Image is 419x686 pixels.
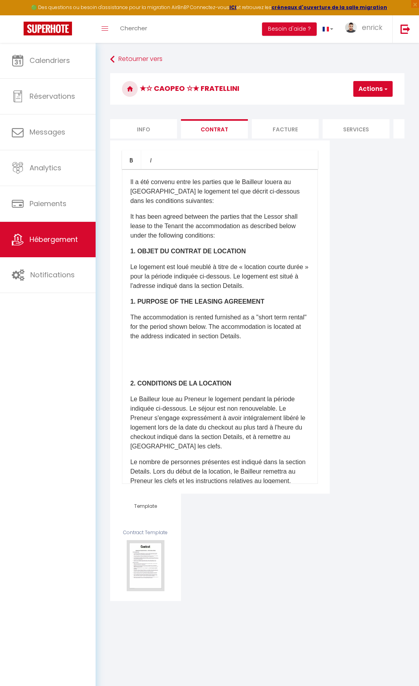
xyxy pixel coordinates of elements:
a: Chercher [114,15,153,43]
p: Le Bailleur loue au Preneur le logement pendant la période indiquée ci-dessous. Le séjour est non... [130,395,310,451]
div: Contract Template [122,529,169,537]
p: Le logement est loué meublé à titre de « location courte durée » pour la période indiquée ci-dess... [130,262,310,291]
p: Le nombre de personnes présentes est indiqué dans la section Details. Lors du début de la locatio... [130,457,310,486]
span: Réservations [30,91,75,101]
iframe: Chat [386,651,413,680]
li: Contrat [181,119,248,138]
h4: Template [122,503,169,509]
p: Il a été convenu entre les parties que le Bailleur louera au [GEOGRAPHIC_DATA] le logement tel qu... [130,177,310,206]
a: Bold [122,150,141,169]
p: It has been agreed between the parties that the Lessor shall lease to the Tenant the accommodatio... [130,212,310,240]
button: Besoin d'aide ? [262,22,317,36]
li: Info [110,119,177,138]
a: ICI [229,4,236,11]
img: ... [345,22,357,33]
li: Facture [252,119,319,138]
span: Notifications [30,270,75,280]
img: Super Booking [24,22,72,35]
span: Analytics [30,163,61,173]
span: Chercher [120,24,147,32]
a: Retourner vers [110,52,404,66]
img: template-contract.png [127,540,164,591]
li: Services [323,119,389,138]
button: Ouvrir le widget de chat LiveChat [6,3,30,27]
button: Actions [353,81,393,97]
span: Messages [30,127,65,137]
p: The accommodation is rented furnished as a "short term rental" for the period shown below. The ac... [130,313,310,341]
span: enrick [362,22,382,32]
h3: ★☆ CAOPEO ☆★ FRATELLINI [110,73,404,105]
a: ... enrick [339,15,392,43]
strong: 1. PURPOSE OF THE LEASING AGREEMENT [130,298,264,305]
span: Calendriers [30,55,70,65]
img: logout [401,24,410,34]
strong: 1. OBJET DU CONTRAT DE LOCATION [130,248,246,254]
span: Paiements [30,199,66,208]
a: créneaux d'ouverture de la salle migration [271,4,387,11]
a: Italic [141,150,160,169]
strong: 2. CONDITIONS DE LA LOCATION [130,380,231,387]
span: Hébergement [30,234,78,244]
